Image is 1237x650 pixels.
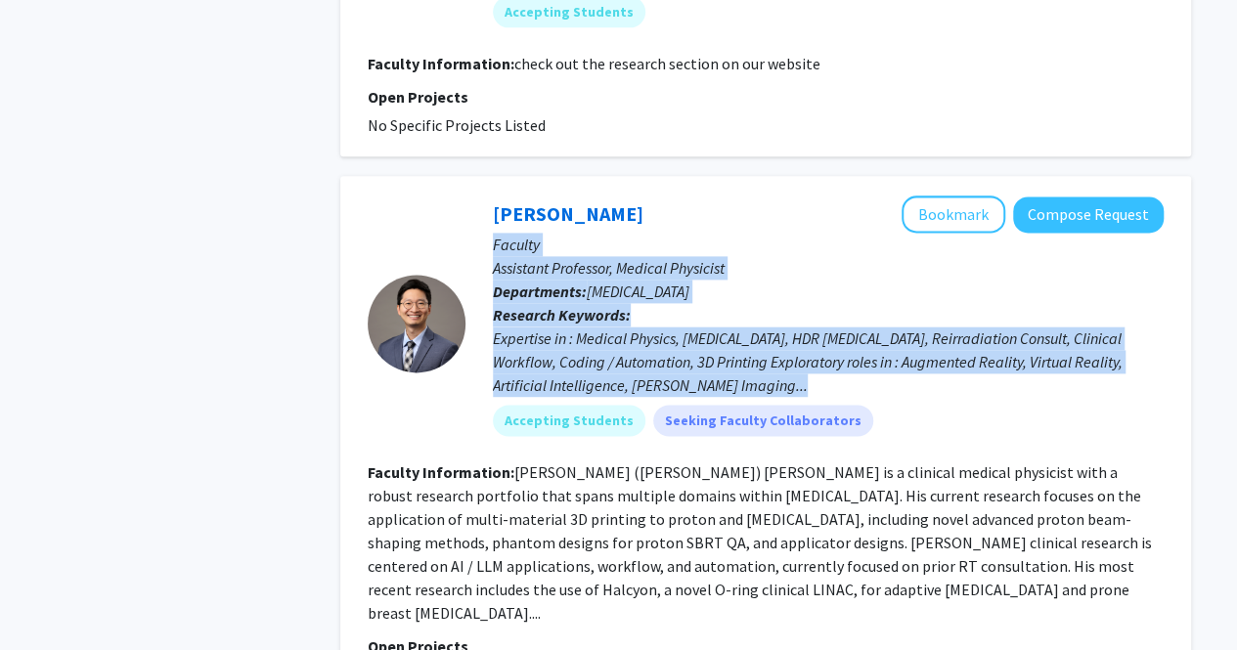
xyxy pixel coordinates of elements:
b: Departments: [493,282,587,301]
mat-chip: Seeking Faculty Collaborators [653,405,873,436]
span: [MEDICAL_DATA] [587,282,689,301]
fg-read-more: check out the research section on our website [514,54,820,73]
button: Compose Request to Suk Yoon [1013,196,1164,233]
p: Open Projects [368,85,1164,108]
button: Add Suk Yoon to Bookmarks [902,195,1005,233]
b: Faculty Information: [368,54,514,73]
span: No Specific Projects Listed [368,115,546,135]
fg-read-more: [PERSON_NAME] ([PERSON_NAME]) [PERSON_NAME] is a clinical medical physicist with a robust researc... [368,462,1152,623]
iframe: Chat [15,562,83,635]
b: Research Keywords: [493,305,631,325]
p: Assistant Professor, Medical Physicist [493,256,1164,280]
a: [PERSON_NAME] [493,201,643,226]
b: Faculty Information: [368,462,514,482]
mat-chip: Accepting Students [493,405,645,436]
div: Expertise in : Medical Physics, [MEDICAL_DATA], HDR [MEDICAL_DATA], Reirradiation Consult, Clinic... [493,326,1164,397]
p: Faculty [493,233,1164,256]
